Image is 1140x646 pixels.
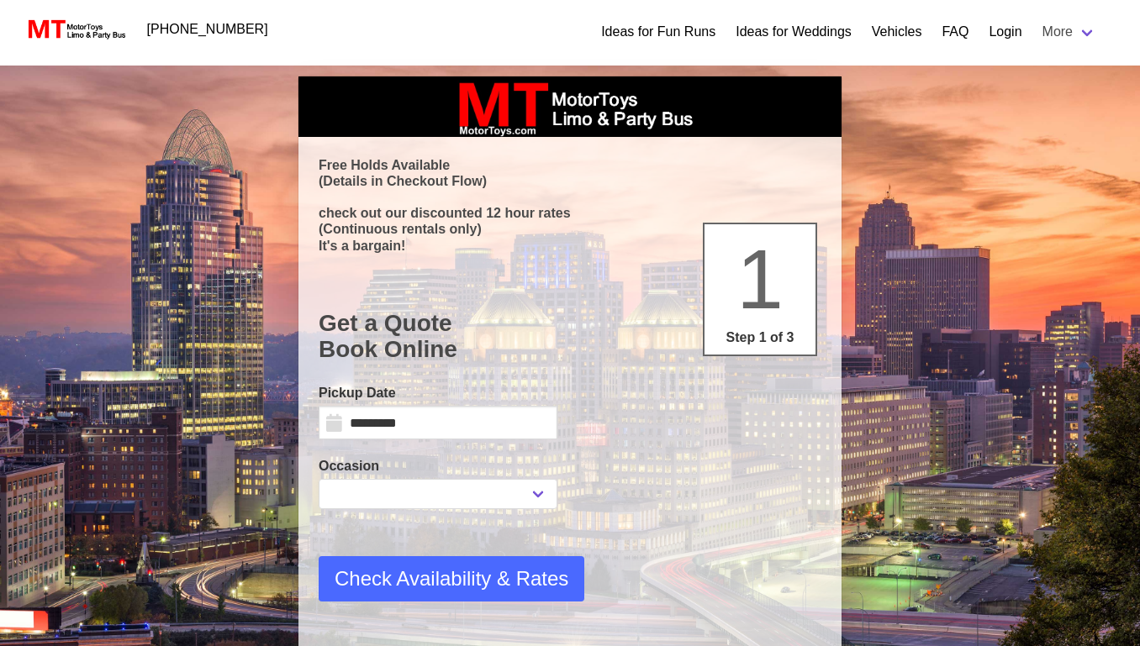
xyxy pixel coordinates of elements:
[319,456,557,476] label: Occasion
[711,328,809,348] p: Step 1 of 3
[736,232,784,326] span: 1
[137,13,278,46] a: [PHONE_NUMBER]
[319,310,821,363] h1: Get a Quote Book Online
[736,22,852,42] a: Ideas for Weddings
[335,564,568,594] span: Check Availability & Rates
[989,22,1021,42] a: Login
[319,556,584,601] button: Check Availability & Rates
[319,221,821,237] p: (Continuous rentals only)
[942,22,968,42] a: FAQ
[444,76,696,137] img: box_logo_brand.jpeg
[319,173,821,189] p: (Details in Checkout Flow)
[319,205,821,221] p: check out our discounted 12 hour rates
[319,238,821,254] p: It's a bargain!
[24,18,127,41] img: MotorToys Logo
[601,22,715,42] a: Ideas for Fun Runs
[1032,15,1106,49] a: More
[319,157,821,173] p: Free Holds Available
[872,22,922,42] a: Vehicles
[319,383,557,403] label: Pickup Date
